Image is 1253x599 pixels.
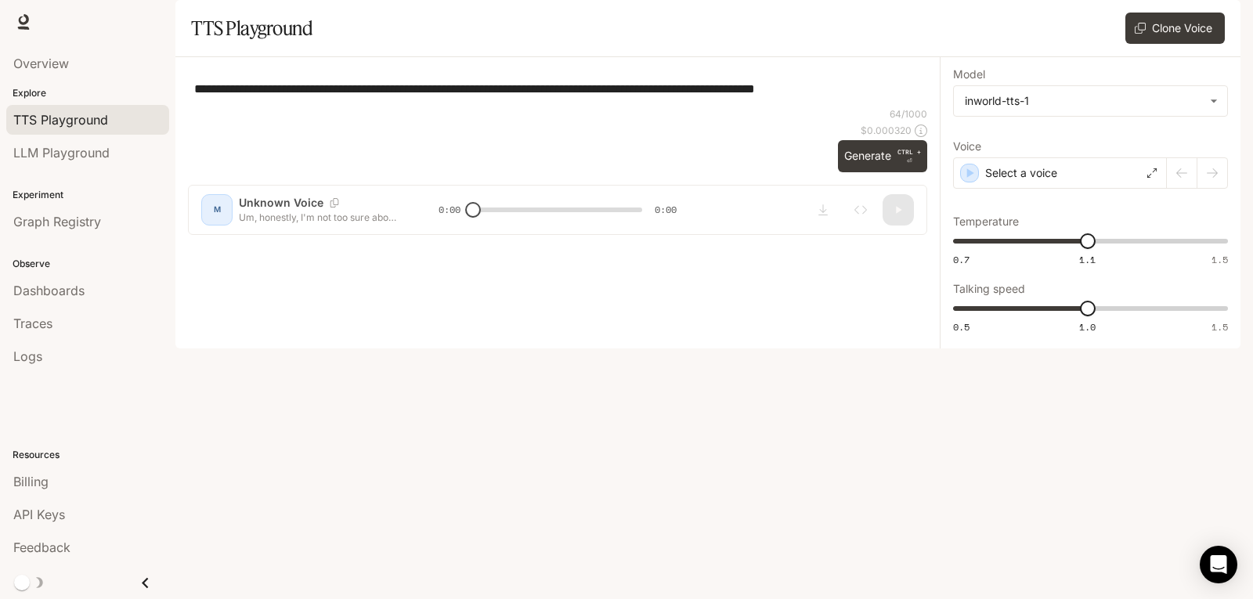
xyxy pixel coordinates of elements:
button: Clone Voice [1125,13,1225,44]
h1: TTS Playground [191,13,312,44]
p: CTRL + [897,147,921,157]
div: inworld-tts-1 [965,93,1202,109]
span: 0.7 [953,253,970,266]
p: Voice [953,141,981,152]
p: Select a voice [985,165,1057,181]
div: Open Intercom Messenger [1200,546,1237,583]
p: Talking speed [953,283,1025,294]
p: Temperature [953,216,1019,227]
p: 64 / 1000 [890,107,927,121]
span: 1.5 [1211,320,1228,334]
p: Model [953,69,985,80]
p: ⏎ [897,147,921,166]
span: 1.0 [1079,320,1096,334]
span: 1.5 [1211,253,1228,266]
span: 0.5 [953,320,970,334]
span: 1.1 [1079,253,1096,266]
p: $ 0.000320 [861,124,912,137]
button: GenerateCTRL +⏎ [838,140,927,172]
div: inworld-tts-1 [954,86,1227,116]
